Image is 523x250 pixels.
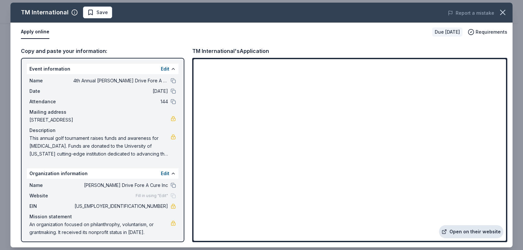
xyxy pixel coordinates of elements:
[448,9,494,17] button: Report a mistake
[468,28,507,36] button: Requirements
[192,47,269,55] div: TM International's Application
[21,7,69,18] div: TM International
[161,65,169,73] button: Edit
[29,98,73,106] span: Attendance
[21,25,49,39] button: Apply online
[29,87,73,95] span: Date
[29,134,171,158] span: This annual golf tournament raises funds and awareness for [MEDICAL_DATA]. Funds are donated to t...
[29,126,176,134] div: Description
[29,77,73,85] span: Name
[73,77,168,85] span: 4th Annual [PERSON_NAME] Drive Fore A Cure Charity Golf Tournament
[73,181,168,189] span: [PERSON_NAME] Drive Fore A Cure Inc
[96,8,108,16] span: Save
[73,98,168,106] span: 144
[27,168,178,179] div: Organization information
[21,47,184,55] div: Copy and paste your information:
[476,28,507,36] span: Requirements
[29,116,171,124] span: [STREET_ADDRESS]
[73,87,168,95] span: [DATE]
[29,108,176,116] div: Mailing address
[29,192,73,200] span: Website
[432,27,463,37] div: Due [DATE]
[29,202,73,210] span: EIN
[136,193,168,198] span: Fill in using "Edit"
[27,64,178,74] div: Event information
[29,213,176,221] div: Mission statement
[29,221,171,236] span: An organization focused on philanthrophy, voluntarism, or grantmaking. It received its nonprofit ...
[73,202,168,210] span: [US_EMPLOYER_IDENTIFICATION_NUMBER]
[29,181,73,189] span: Name
[161,170,169,177] button: Edit
[439,225,503,238] a: Open on their website
[83,7,112,18] button: Save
